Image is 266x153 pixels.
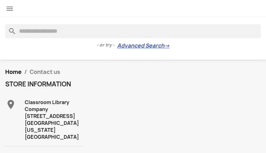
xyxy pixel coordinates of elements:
a: Home [5,68,22,76]
i: search [5,24,14,33]
div: Classroom Library Company [STREET_ADDRESS] [GEOGRAPHIC_DATA][US_STATE] [GEOGRAPHIC_DATA] [25,99,83,141]
i:  [6,5,14,13]
input: Search [5,24,261,38]
i:  [5,99,16,110]
span: Contact us [30,68,60,76]
a: Advanced Search→ [117,42,170,49]
h4: Store information [5,81,83,88]
span: - or try - [97,42,117,49]
span: → [164,42,170,49]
